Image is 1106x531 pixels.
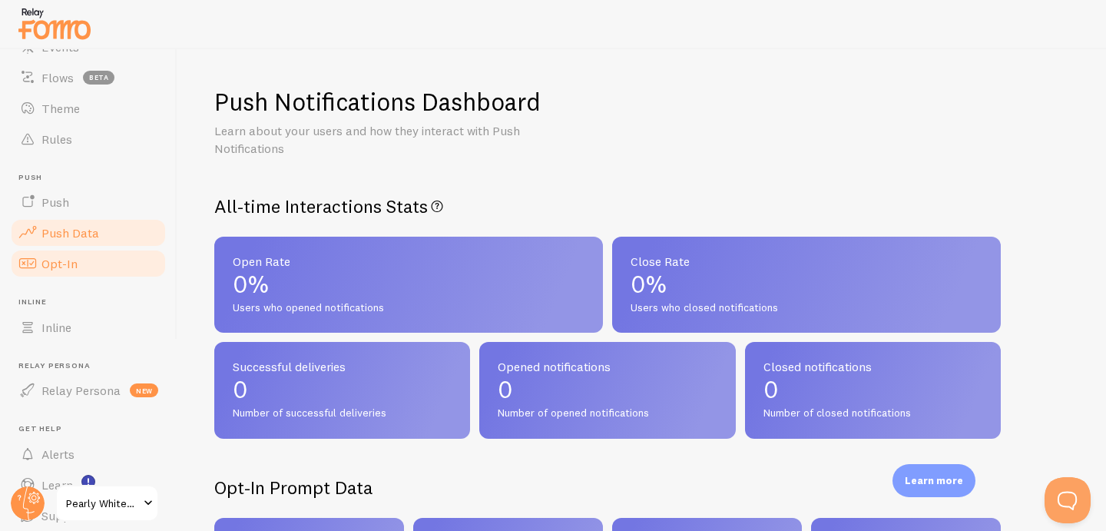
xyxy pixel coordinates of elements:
a: Flows beta [9,62,167,93]
p: 0% [631,272,982,297]
span: Number of closed notifications [763,407,982,420]
span: Opened notifications [498,360,717,373]
a: Inline [9,312,167,343]
a: Learn [9,470,167,500]
span: Theme [41,101,80,116]
a: Pearly Whites UK [55,485,159,522]
span: Inline [18,297,167,307]
span: Successful deliveries [233,360,452,373]
span: Opt-In [41,256,78,271]
span: Inline [41,320,71,335]
p: Learn about your users and how they interact with Push Notifications [214,122,583,158]
span: new [130,383,158,397]
span: Relay Persona [41,383,121,398]
span: Number of opened notifications [498,407,717,420]
p: 0 [233,377,452,402]
a: Rules [9,124,167,154]
span: Push Data [41,225,99,241]
span: Close Rate [631,255,982,267]
a: Relay Persona new [9,375,167,406]
div: Learn more [892,464,975,497]
span: Rules [41,131,72,147]
p: 0 [763,377,982,402]
a: Alerts [9,439,167,470]
span: Push [41,194,69,210]
span: Relay Persona [18,361,167,371]
span: Alerts [41,446,75,462]
span: Pearly Whites UK [66,494,139,513]
p: 0 [498,377,717,402]
span: Closed notifications [763,360,982,373]
span: Get Help [18,424,167,434]
svg: <p>Watch New Feature Tutorials!</p> [81,475,95,489]
h2: All-time Interactions Stats [214,194,1001,218]
span: Flows [41,70,74,85]
span: Open Rate [233,255,584,267]
img: fomo-relay-logo-orange.svg [16,4,93,43]
span: beta [83,71,114,85]
h2: Opt-In Prompt Data [214,476,1001,499]
a: Theme [9,93,167,124]
span: Users who opened notifications [233,301,584,315]
a: Opt-In [9,248,167,279]
a: Push Data [9,217,167,248]
p: 0% [233,272,584,297]
span: Number of successful deliveries [233,407,452,420]
span: Push [18,173,167,183]
span: Learn [41,477,73,493]
span: Users who closed notifications [631,301,982,315]
p: Learn more [905,473,963,488]
a: Push [9,187,167,217]
iframe: Help Scout Beacon - Open [1045,477,1091,523]
h1: Push Notifications Dashboard [214,86,541,118]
